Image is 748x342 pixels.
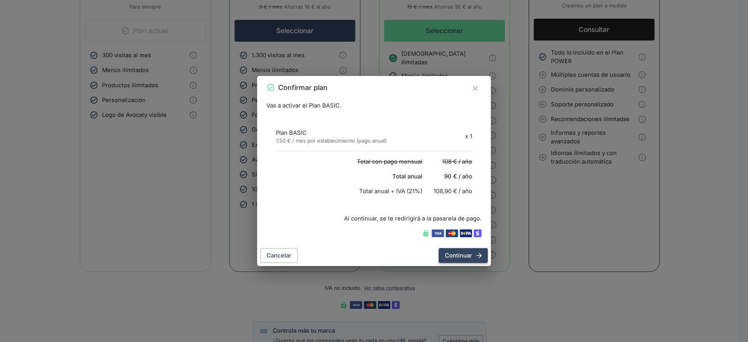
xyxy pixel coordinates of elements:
[266,101,482,110] p: Vas a activar el Plan BASIC.
[453,129,472,145] div: x 1
[276,157,422,166] p: Total con pago mensual
[276,137,450,145] p: 7,50 € / mes por establecimiento (pago anual)
[425,187,472,196] p: 108,90 € / año
[276,187,422,196] p: Total anual + IVA (21%)
[439,248,488,263] button: Continuar
[425,172,472,181] p: 90 € / año
[432,229,444,237] img: Visa
[260,248,298,263] button: Cancelar
[474,229,482,237] img: Stripe
[276,172,422,181] p: Total anual
[278,82,328,93] h2: Confirmar plan
[425,157,472,166] p: 108 € / año
[276,129,450,137] p: Plan BASIC
[446,229,458,237] img: Mastercard
[266,214,482,223] p: Al continuar, se te redirigirá a la pasarela de pago.
[469,82,482,95] button: Cerrar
